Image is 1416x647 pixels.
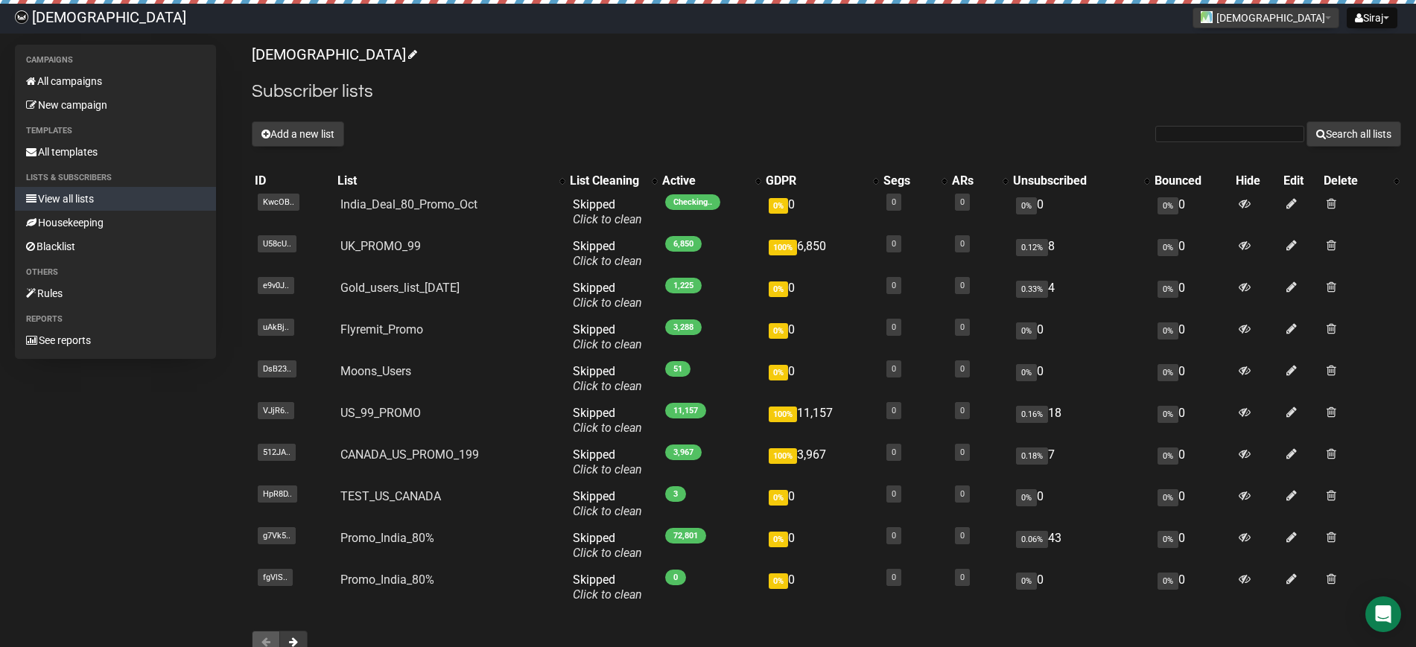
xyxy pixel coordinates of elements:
[769,448,797,464] span: 100%
[15,169,216,187] li: Lists & subscribers
[1283,173,1318,188] div: Edit
[573,296,642,310] a: Click to clean
[1236,173,1277,188] div: Hide
[763,316,880,358] td: 0
[570,173,644,188] div: List Cleaning
[665,403,706,418] span: 11,157
[892,531,896,541] a: 0
[573,364,642,393] span: Skipped
[15,310,216,328] li: Reports
[769,407,797,422] span: 100%
[960,281,965,290] a: 0
[763,400,880,442] td: 11,157
[340,531,434,545] a: Promo_India_80%
[769,365,788,380] span: 0%
[960,489,965,499] a: 0
[15,93,216,117] a: New campaign
[258,569,293,586] span: fgVlS..
[659,170,763,191] th: Active: No sort applied, activate to apply an ascending sort
[769,198,788,214] span: 0%
[1158,573,1178,590] span: 0%
[662,173,748,188] div: Active
[960,406,965,415] a: 0
[665,361,690,377] span: 51
[769,323,788,339] span: 0%
[769,240,797,255] span: 100%
[573,421,642,435] a: Click to clean
[665,486,686,502] span: 3
[1016,489,1037,506] span: 0%
[1016,364,1037,381] span: 0%
[15,122,216,140] li: Templates
[1158,531,1178,548] span: 0%
[337,173,552,188] div: List
[573,587,642,602] a: Click to clean
[258,194,299,211] span: KwcOB..
[15,69,216,93] a: All campaigns
[1016,406,1048,423] span: 0.16%
[1158,406,1178,423] span: 0%
[1016,447,1048,465] span: 0.18%
[573,379,642,393] a: Click to clean
[340,322,423,337] a: Flyremit_Promo
[960,197,965,207] a: 0
[567,170,659,191] th: List Cleaning: No sort applied, activate to apply an ascending sort
[960,322,965,332] a: 0
[1010,483,1152,525] td: 0
[15,51,216,69] li: Campaigns
[1013,173,1137,188] div: Unsubscribed
[1201,11,1213,23] img: 1.jpg
[763,275,880,316] td: 0
[258,402,294,419] span: VJjR6..
[573,546,642,560] a: Click to clean
[1152,525,1234,567] td: 0
[258,485,297,503] span: HpR8D..
[892,489,896,499] a: 0
[1158,489,1178,506] span: 0%
[258,527,296,544] span: g7Vk5..
[665,528,706,544] span: 72,801
[1280,170,1321,191] th: Edit: No sort applied, sorting is disabled
[1010,233,1152,275] td: 8
[1152,170,1234,191] th: Bounced: No sort applied, sorting is disabled
[258,277,294,294] span: e9v0J..
[573,447,642,477] span: Skipped
[1010,358,1152,400] td: 0
[573,197,642,226] span: Skipped
[15,264,216,281] li: Others
[960,239,965,249] a: 0
[892,573,896,582] a: 0
[1152,567,1234,608] td: 0
[1152,442,1234,483] td: 0
[665,194,720,210] span: Checking..
[573,462,642,477] a: Click to clean
[763,525,880,567] td: 0
[960,364,965,374] a: 0
[1324,173,1386,188] div: Delete
[334,170,567,191] th: List: No sort applied, activate to apply an ascending sort
[763,567,880,608] td: 0
[665,444,702,460] span: 3,967
[340,489,441,503] a: TEST_US_CANADA
[769,281,788,297] span: 0%
[892,364,896,374] a: 0
[892,322,896,332] a: 0
[1158,281,1178,298] span: 0%
[763,233,880,275] td: 6,850
[960,447,965,457] a: 0
[1152,400,1234,442] td: 0
[880,170,950,191] th: Segs: No sort applied, activate to apply an ascending sort
[340,573,434,587] a: Promo_India_80%
[892,239,896,249] a: 0
[340,197,477,211] a: India_Deal_80_Promo_Oct
[763,358,880,400] td: 0
[340,447,479,462] a: CANADA_US_PROMO_199
[258,444,296,461] span: 512JA..
[573,239,642,268] span: Skipped
[892,406,896,415] a: 0
[15,281,216,305] a: Rules
[258,360,296,377] span: DsB23..
[1158,197,1178,214] span: 0%
[1010,525,1152,567] td: 43
[340,281,460,295] a: Gold_users_list_[DATE]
